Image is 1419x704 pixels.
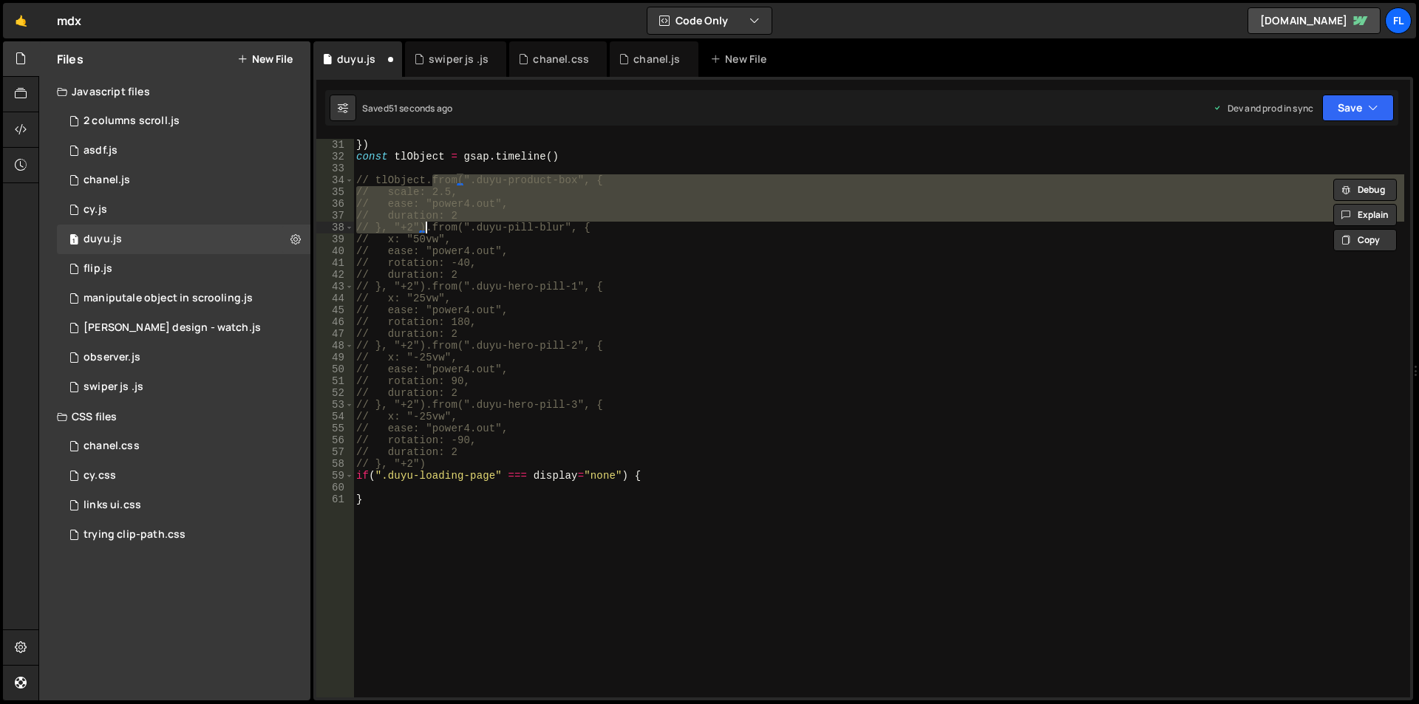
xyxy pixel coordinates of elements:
div: 14087/37841.css [57,491,310,520]
div: swiper js .js [84,380,143,394]
div: links ui.css [84,499,141,512]
a: [DOMAIN_NAME] [1248,7,1381,34]
div: 14087/44148.js [57,195,310,225]
div: New File [710,52,772,66]
button: Save [1322,95,1394,121]
div: 45 [316,304,354,316]
div: 55 [316,423,354,434]
div: 51 [316,375,354,387]
button: Explain [1333,204,1397,226]
div: 41 [316,257,354,269]
button: New File [237,53,293,65]
button: Copy [1333,229,1397,251]
div: chanel.css [84,440,140,453]
div: 34 [316,174,354,186]
div: 14087/36400.css [57,520,310,550]
div: 59 [316,470,354,482]
div: 42 [316,269,354,281]
div: 61 [316,493,354,505]
div: Javascript files [39,77,310,106]
span: 1 [69,235,78,247]
div: 44 [316,293,354,304]
div: 14087/35941.js [57,313,310,343]
div: 14087/36120.js [57,284,310,313]
div: chanel.js [84,174,130,187]
div: 39 [316,233,354,245]
div: 14087/44196.css [57,461,310,491]
div: CSS files [39,402,310,431]
div: mdx [57,12,81,30]
div: 14087/45251.css [57,431,310,461]
div: 56 [316,434,354,446]
div: duyu.js [84,233,122,246]
div: 14087/36990.js [57,343,310,372]
div: 14087/45247.js [57,165,310,195]
div: maniputale object in scrooling.js [84,292,253,305]
div: 52 [316,387,354,399]
div: swiper js .js [429,52,489,66]
div: cy.css [84,469,116,482]
div: 49 [316,352,354,363]
div: 58 [316,458,354,470]
div: 37 [316,210,354,222]
div: duyu.js [337,52,375,66]
div: 38 [316,222,354,233]
div: 33 [316,163,354,174]
div: 46 [316,316,354,328]
div: 14087/45370.js [57,372,310,402]
div: 50 [316,363,354,375]
div: 43 [316,281,354,293]
div: 48 [316,340,354,352]
button: Code Only [647,7,772,34]
div: 32 [316,151,354,163]
div: 14087/43937.js [57,136,310,165]
button: Debug [1333,179,1397,201]
div: trying clip-path.css [84,528,186,541]
div: Saved [362,102,452,115]
a: 🤙 [3,3,39,38]
div: 51 seconds ago [389,102,452,115]
div: 14087/45503.js [57,225,310,254]
div: [PERSON_NAME] design - watch.js [84,321,261,335]
div: 47 [316,328,354,340]
div: observer.js [84,351,140,364]
h2: Files [57,51,84,67]
div: 35 [316,186,354,198]
div: 60 [316,482,354,493]
a: fl [1385,7,1412,34]
div: Dev and prod in sync [1213,102,1313,115]
div: chanel.css [533,52,589,66]
div: 57 [316,446,354,458]
div: chanel.js [633,52,680,66]
div: 54 [316,411,354,423]
div: 36 [316,198,354,210]
div: 14087/37273.js [57,254,310,284]
div: 40 [316,245,354,257]
div: 31 [316,139,354,151]
div: asdf.js [84,144,118,157]
div: 2 columns scroll.js [84,115,180,128]
div: flip.js [84,262,112,276]
div: cy.js [84,203,107,216]
div: 14087/36530.js [57,106,310,136]
div: 53 [316,399,354,411]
